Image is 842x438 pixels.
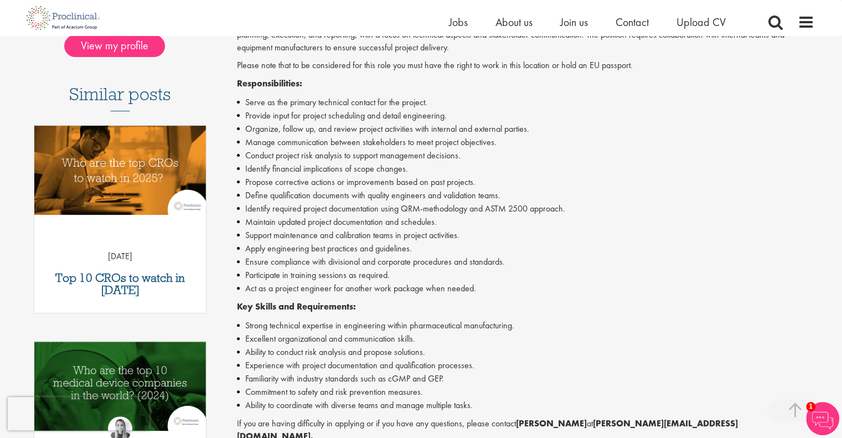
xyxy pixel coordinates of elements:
li: Participate in training sessions as required. [237,269,814,282]
strong: [PERSON_NAME] [516,418,587,429]
li: Identify financial implications of scope changes. [237,162,814,176]
img: Top 10 Medical Device Companies 2024 [34,342,206,431]
a: Link to a post [34,126,206,224]
a: Join us [560,15,588,29]
li: Serve as the primary technical contact for the project. [237,96,814,109]
li: Apply engineering best practices and guidelines. [237,242,814,255]
li: Propose corrective actions or improvements based on past projects. [237,176,814,189]
a: Jobs [449,15,468,29]
a: Top 10 CROs to watch in [DATE] [40,272,201,296]
a: About us [495,15,533,29]
li: Familiarity with industry standards such as cGMP and GEP. [237,372,814,385]
img: Chatbot [806,402,839,435]
a: Upload CV [676,15,726,29]
li: Ability to coordinate with diverse teams and manage multiple tasks. [237,399,814,412]
h3: Similar posts [69,85,171,111]
p: Please note that to be considered for this role you must have the right to work in this location ... [237,59,814,72]
li: Strong technical expertise in engineering within pharmaceutical manufacturing. [237,319,814,332]
p: [DATE] [34,250,206,263]
span: View my profile [64,35,165,57]
a: Contact [616,15,649,29]
li: Experience with project documentation and qualification processes. [237,359,814,372]
iframe: reCAPTCHA [8,397,149,430]
span: 1 [806,402,815,411]
img: Top 10 CROs 2025 | Proclinical [34,126,206,215]
li: Ensure compliance with divisional and corporate procedures and standards. [237,255,814,269]
li: Conduct project risk analysis to support management decisions. [237,149,814,162]
strong: Key Skills and Requirements: [237,301,356,312]
li: Excellent organizational and communication skills. [237,332,814,346]
a: View my profile [64,37,176,51]
li: Manage communication between stakeholders to meet project objectives. [237,136,814,149]
li: Ability to conduct risk analysis and propose solutions. [237,346,814,359]
li: Commitment to safety and risk prevention measures. [237,385,814,399]
li: Define qualification documents with quality engineers and validation teams. [237,189,814,202]
li: Organize, follow up, and review project activities with internal and external parties. [237,122,814,136]
li: Maintain updated project documentation and schedules. [237,215,814,229]
strong: Responsibilities: [237,78,302,89]
li: Identify required project documentation using QRM-methodology and ASTM 2500 approach. [237,202,814,215]
li: Provide input for project scheduling and detail engineering. [237,109,814,122]
li: Act as a project engineer for another work package when needed. [237,282,814,295]
li: Support maintenance and calibration teams in project activities. [237,229,814,242]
